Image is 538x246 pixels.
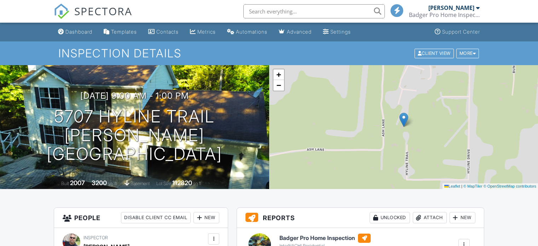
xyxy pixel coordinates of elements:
[276,70,281,79] span: +
[484,184,536,188] a: © OpenStreetMap contributors
[276,81,281,90] span: −
[131,181,150,186] span: basement
[279,234,371,243] h6: Badger Pro Home Inspection
[320,25,354,39] a: Settings
[399,113,408,127] img: Marker
[428,4,474,11] div: [PERSON_NAME]
[156,29,179,35] div: Contacts
[273,80,284,91] a: Zoom out
[461,184,462,188] span: |
[187,25,219,39] a: Metrics
[193,181,202,186] span: sq.ft.
[156,181,171,186] span: Lot Size
[330,29,351,35] div: Settings
[463,184,482,188] a: © MapTiler
[92,179,107,187] div: 3200
[172,179,192,187] div: 112820
[65,29,92,35] div: Dashboard
[287,29,312,35] div: Advanced
[11,107,258,163] h1: 5707 Hyline trail [PERSON_NAME][GEOGRAPHIC_DATA]
[74,4,132,18] span: SPECTORA
[54,208,228,228] h3: People
[276,25,314,39] a: Advanced
[236,29,267,35] div: Automations
[54,4,69,19] img: The Best Home Inspection Software - Spectora
[101,25,140,39] a: Templates
[237,208,484,228] h3: Reports
[193,212,219,223] div: New
[456,48,479,58] div: More
[58,47,480,59] h1: Inspection Details
[442,29,480,35] div: Support Center
[54,10,132,24] a: SPECTORA
[61,181,69,186] span: Built
[415,48,454,58] div: Client View
[121,212,191,223] div: Disable Client CC Email
[273,69,284,80] a: Zoom in
[83,235,108,240] span: Inspector
[55,25,95,39] a: Dashboard
[108,181,118,186] span: sq. ft.
[444,184,460,188] a: Leaflet
[197,29,216,35] div: Metrics
[224,25,270,39] a: Automations (Basic)
[70,179,85,187] div: 2007
[450,212,475,223] div: New
[80,91,189,101] h3: [DATE] 9:00 am - 1:00 pm
[243,4,385,18] input: Search everything...
[111,29,137,35] div: Templates
[432,25,483,39] a: Support Center
[370,212,410,223] div: Unlocked
[413,212,447,223] div: Attach
[409,11,480,18] div: Badger Pro Home Inspection llc
[145,25,181,39] a: Contacts
[414,50,456,56] a: Client View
